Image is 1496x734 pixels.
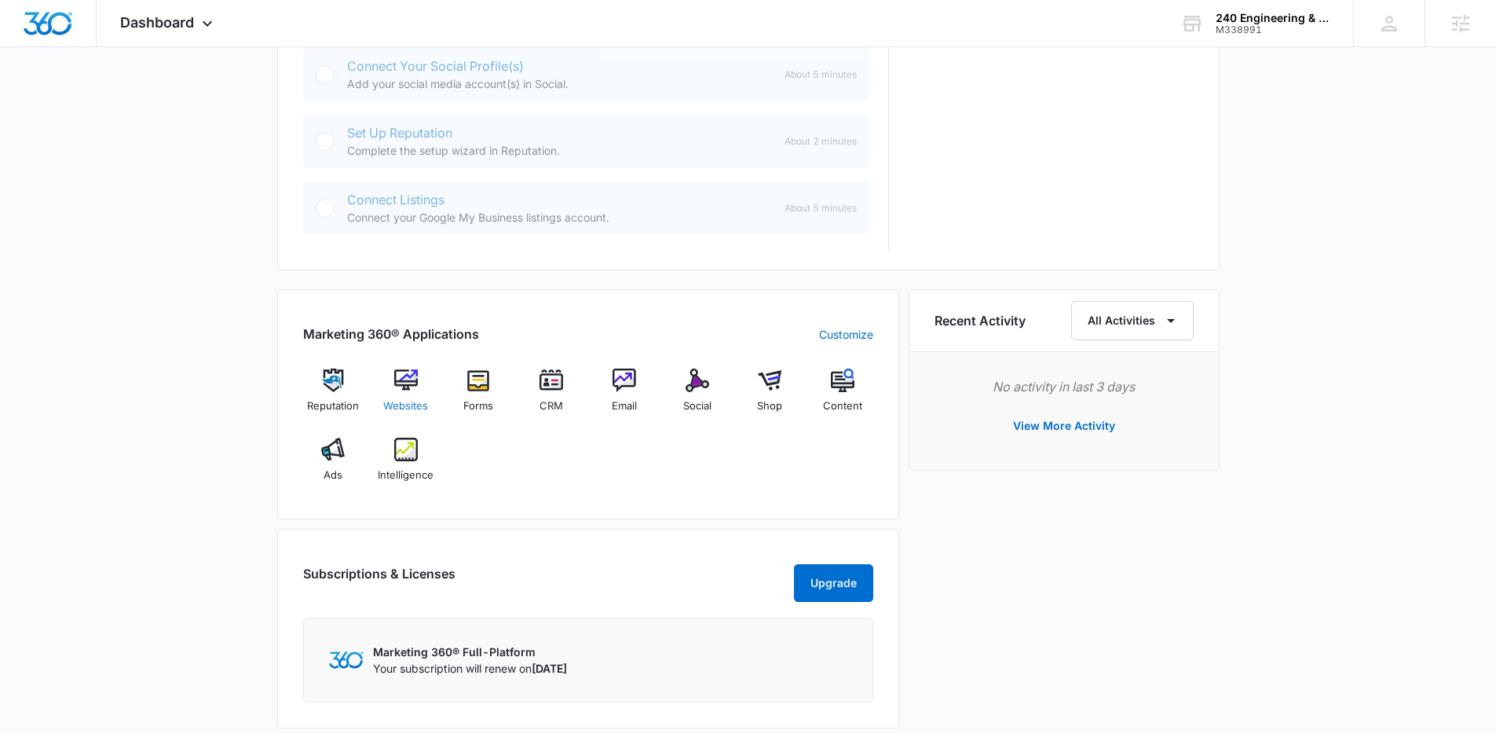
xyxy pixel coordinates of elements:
[120,14,194,31] span: Dashboard
[785,201,857,215] span: About 5 minutes
[521,369,582,425] a: CRM
[307,398,359,414] span: Reputation
[375,369,436,425] a: Websites
[540,398,563,414] span: CRM
[324,468,342,483] span: Ads
[329,651,364,668] img: Marketing 360 Logo
[819,326,873,343] a: Customize
[463,398,493,414] span: Forms
[1216,24,1330,35] div: account id
[612,398,637,414] span: Email
[683,398,711,414] span: Social
[303,438,364,494] a: Ads
[347,209,772,226] p: Connect your Google My Business listings account.
[935,311,1026,330] h6: Recent Activity
[303,369,364,425] a: Reputation
[1071,301,1194,340] button: All Activities
[375,438,436,494] a: Intelligence
[347,75,772,92] p: Add your social media account(s) in Social.
[347,142,772,159] p: Complete the setup wizard in Reputation.
[303,564,455,596] h2: Subscriptions & Licenses
[448,369,509,425] a: Forms
[383,398,428,414] span: Websites
[373,660,567,677] p: Your subscription will renew on
[1216,12,1330,24] div: account name
[740,369,800,425] a: Shop
[373,644,567,660] p: Marketing 360® Full-Platform
[785,134,857,149] span: About 2 minutes
[823,398,862,414] span: Content
[813,369,873,425] a: Content
[667,369,727,425] a: Social
[594,369,655,425] a: Email
[757,398,782,414] span: Shop
[303,325,479,343] h2: Marketing 360® Applications
[785,68,857,82] span: About 5 minutes
[935,377,1194,396] p: No activity in last 3 days
[532,662,567,675] span: [DATE]
[997,407,1131,445] button: View More Activity
[378,468,433,483] span: Intelligence
[794,564,873,602] button: Upgrade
